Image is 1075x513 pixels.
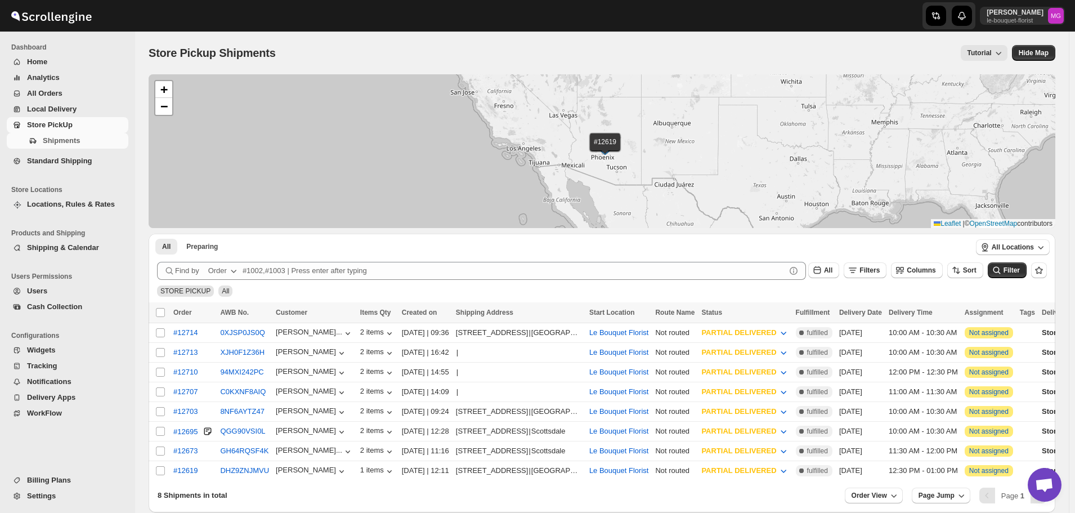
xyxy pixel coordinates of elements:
[7,488,128,504] button: Settings
[276,309,307,316] span: Customer
[27,346,55,354] span: Widgets
[456,367,583,378] div: |
[891,262,942,278] button: Columns
[11,229,129,238] span: Products and Shipping
[158,491,227,499] span: 8 Shipments in total
[701,447,776,455] span: PARTIAL DELIVERED
[839,309,882,316] span: Delivery Date
[7,390,128,405] button: Delivery Apps
[276,426,347,438] button: [PERSON_NAME]
[824,266,832,274] span: All
[845,488,903,503] button: Order View
[695,383,795,401] button: PARTIAL DELIVERED
[1001,492,1024,500] span: Page
[589,407,649,416] button: Le Bouquet Florist
[969,349,1009,356] button: Not assigned
[934,220,961,227] a: Leaflet
[695,403,795,421] button: PARTIAL DELIVERED
[201,262,246,280] button: Order
[276,367,347,378] button: [PERSON_NAME]
[839,426,882,437] div: [DATE]
[919,491,955,500] span: Page Jump
[1051,12,1061,19] text: MG
[988,262,1027,278] button: Filter
[276,446,342,454] div: [PERSON_NAME]...
[839,347,882,358] div: [DATE]
[180,239,225,255] button: Preparing
[531,327,583,338] div: [GEOGRAPHIC_DATA]
[173,427,198,436] div: #12695
[220,368,263,376] button: 94MXI242PC
[11,272,129,281] span: Users Permissions
[220,309,249,316] span: AWB No.
[276,387,347,398] div: [PERSON_NAME]
[7,240,128,256] button: Shipping & Calendar
[695,324,795,342] button: PARTIAL DELIVERED
[1019,48,1049,57] span: Hide Map
[7,197,128,212] button: Locations, Rules & Rates
[155,98,172,115] a: Zoom out
[360,446,395,457] button: 2 items
[531,426,566,437] div: Scottsdale
[27,377,71,386] span: Notifications
[402,367,449,378] div: [DATE] | 14:55
[360,347,395,359] div: 2 items
[173,407,198,416] button: #12703
[979,488,1046,503] nav: Pagination
[796,309,830,316] span: Fulfillment
[807,387,828,396] span: fulfilled
[969,427,1009,435] button: Not assigned
[961,45,1007,61] button: Tutorial
[27,121,73,129] span: Store PickUp
[889,367,958,378] div: 12:00 PM - 12:30 PM
[7,358,128,374] button: Tracking
[402,445,449,457] div: [DATE] | 11:16
[1048,8,1064,24] span: Melody Gluth
[701,368,776,376] span: PARTIAL DELIVERED
[276,347,347,359] div: [PERSON_NAME]
[11,331,129,340] span: Configurations
[456,406,583,417] div: |
[276,328,353,339] button: [PERSON_NAME]...
[173,368,198,376] button: #12710
[976,239,1050,255] button: All Locations
[402,309,437,316] span: Created on
[1020,492,1024,500] b: 1
[655,347,695,358] div: Not routed
[980,7,1065,25] button: User menu
[173,466,198,475] button: #12619
[695,422,795,440] button: PARTIAL DELIVERED
[173,387,198,396] button: #12707
[456,426,583,437] div: |
[27,105,77,113] span: Local Delivery
[531,406,583,417] div: [GEOGRAPHIC_DATA]
[695,462,795,480] button: PARTIAL DELIVERED
[160,99,168,113] span: −
[807,407,828,416] span: fulfilled
[276,446,353,457] button: [PERSON_NAME]...
[27,409,62,417] span: WorkFlow
[889,347,958,358] div: 10:00 AM - 10:30 AM
[222,287,229,295] span: All
[701,387,776,396] span: PARTIAL DELIVERED
[27,200,115,208] span: Locations, Rules & Rates
[655,327,695,338] div: Not routed
[220,348,265,356] button: XJH0F1Z36H
[889,465,958,476] div: 12:30 PM - 01:00 PM
[220,328,265,337] button: 0XJSP0JS0Q
[912,488,970,503] button: Page Jump
[186,242,218,251] span: Preparing
[589,427,649,435] button: Le Bouquet Florist
[402,465,449,476] div: [DATE] | 12:11
[701,309,722,316] span: Status
[11,43,129,52] span: Dashboard
[220,427,265,435] button: QGG90VSI0L
[889,406,958,417] div: 10:00 AM - 10:30 AM
[360,426,395,438] button: 2 items
[360,466,395,477] button: 1 items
